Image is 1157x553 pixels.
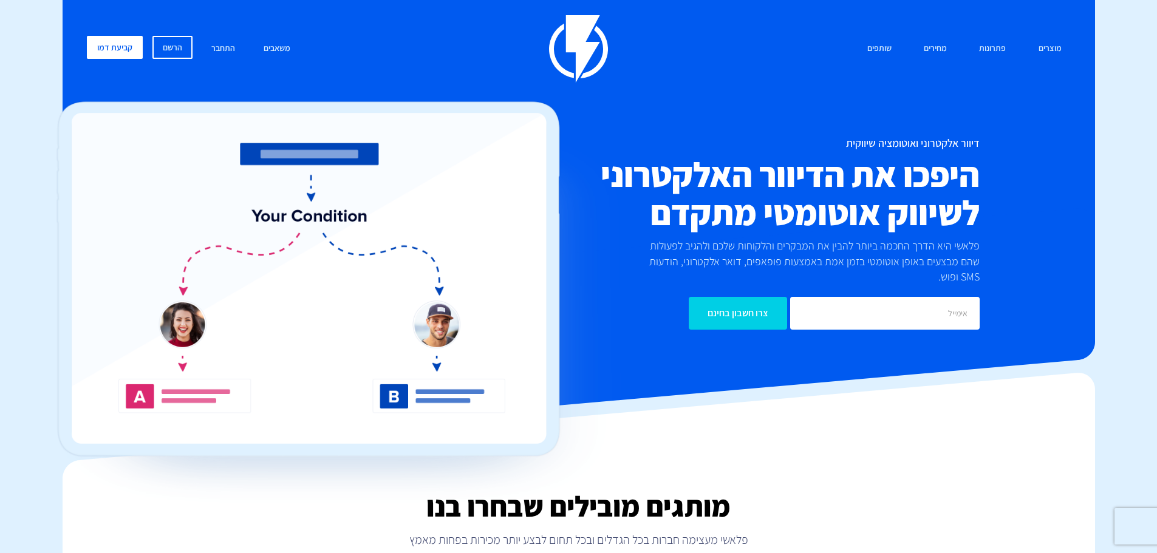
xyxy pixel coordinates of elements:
a: מחירים [915,36,956,62]
a: קביעת דמו [87,36,143,59]
h1: דיוור אלקטרוני ואוטומציה שיווקית [506,137,980,149]
h2: היפכו את הדיוור האלקטרוני לשיווק אוטומטי מתקדם [506,155,980,232]
input: צרו חשבון בחינם [689,297,787,330]
a: הרשם [152,36,193,59]
p: פלאשי מעצימה חברות בכל הגדלים ובכל תחום לבצע יותר מכירות בפחות מאמץ [63,531,1095,548]
a: שותפים [858,36,901,62]
a: משאבים [254,36,299,62]
a: פתרונות [970,36,1015,62]
a: התחבר [202,36,244,62]
p: פלאשי היא הדרך החכמה ביותר להבין את המבקרים והלקוחות שלכם ולהגיב לפעולות שהם מבצעים באופן אוטומטי... [629,238,980,285]
input: אימייל [790,297,980,330]
h2: מותגים מובילים שבחרו בנו [63,490,1095,522]
a: מוצרים [1029,36,1071,62]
